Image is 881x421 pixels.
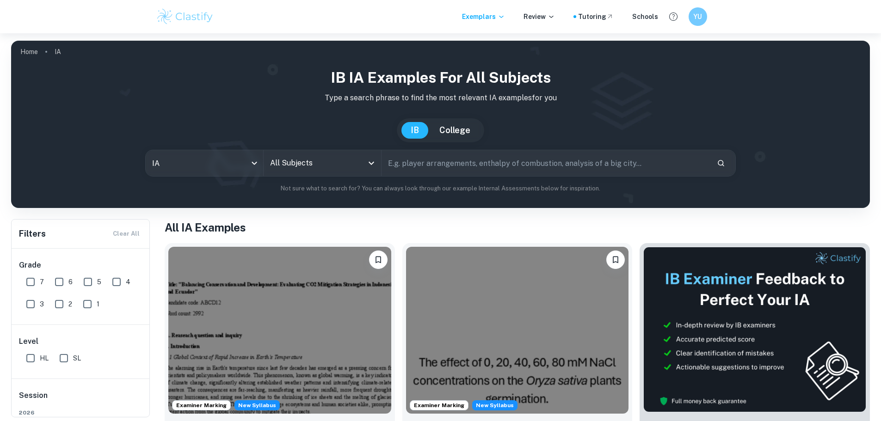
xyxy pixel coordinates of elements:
span: 2 [68,299,72,309]
span: 1 [97,299,99,309]
p: Exemplars [462,12,505,22]
span: 4 [126,277,130,287]
a: Tutoring [578,12,614,22]
span: SL [73,353,81,363]
h1: IB IA examples for all subjects [18,67,863,89]
img: ESS IA example thumbnail: To what extent do diPerent NaCl concentr [406,247,629,414]
img: ESS IA example thumbnail: To what extent do CO2 emissions contribu [168,247,391,414]
button: Open [365,157,378,170]
p: Review [524,12,555,22]
h6: YU [692,12,703,22]
button: Bookmark [369,250,388,269]
p: IA [55,47,61,57]
p: Type a search phrase to find the most relevant IA examples for you [18,92,863,104]
span: 5 [97,277,101,287]
h1: All IA Examples [165,219,870,236]
h6: Session [19,390,143,409]
p: Not sure what to search for? You can always look through our example Internal Assessments below f... [18,184,863,193]
div: Starting from the May 2026 session, the ESS IA requirements have changed. We created this exempla... [472,400,518,410]
button: Search [713,155,729,171]
a: Home [20,45,38,58]
button: YU [689,7,707,26]
button: Help and Feedback [665,9,681,24]
a: Schools [632,12,658,22]
img: Clastify logo [156,7,215,26]
span: Examiner Marking [410,401,468,409]
button: IB [401,122,428,139]
span: HL [40,353,49,363]
div: Starting from the May 2026 session, the ESS IA requirements have changed. We created this exempla... [234,400,280,410]
span: 6 [68,277,73,287]
span: New Syllabus [234,400,280,410]
button: Bookmark [606,250,625,269]
img: profile cover [11,41,870,208]
h6: Filters [19,227,46,240]
span: Examiner Marking [173,401,230,409]
h6: Grade [19,260,143,271]
input: E.g. player arrangements, enthalpy of combustion, analysis of a big city... [382,150,709,176]
span: 2026 [19,409,143,417]
img: Thumbnail [643,247,866,412]
h6: Level [19,336,143,347]
div: IA [146,150,263,176]
span: 7 [40,277,44,287]
span: 3 [40,299,44,309]
button: College [430,122,480,139]
span: New Syllabus [472,400,518,410]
